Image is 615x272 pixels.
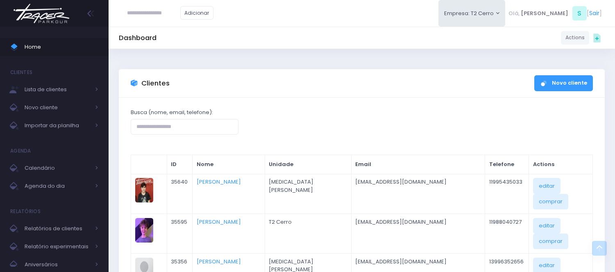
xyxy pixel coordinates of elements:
a: comprar [533,194,568,209]
th: Nome [193,155,265,174]
h5: Dashboard [119,34,157,42]
label: Busca (nome, email, telefone): [131,108,213,117]
a: Actions [561,31,589,45]
td: 35640 [167,174,193,214]
a: editar [533,218,561,234]
h3: Clientes [141,79,170,88]
span: Lista de clientes [25,84,90,95]
a: Novo cliente [534,75,593,91]
span: Home [25,42,98,52]
span: Relatório experimentais [25,241,90,252]
td: 11995435033 [485,174,529,214]
a: [PERSON_NAME] [197,258,241,265]
a: [PERSON_NAME] [197,178,241,186]
th: Unidade [265,155,351,174]
a: [PERSON_NAME] [197,218,241,226]
a: comprar [533,234,568,249]
span: Calendário [25,163,90,173]
span: Aniversários [25,259,90,270]
span: Olá, [508,9,520,18]
td: [EMAIL_ADDRESS][DOMAIN_NAME] [351,214,485,253]
h4: Clientes [10,64,32,81]
h4: Relatórios [10,203,41,220]
div: [ ] [505,4,605,22]
span: [PERSON_NAME] [521,9,568,18]
td: 35595 [167,214,193,253]
th: Telefone [485,155,529,174]
span: Novo cliente [25,102,90,113]
a: editar [533,178,561,193]
th: ID [167,155,193,174]
td: 11988040727 [485,214,529,253]
th: Actions [529,155,592,174]
span: S [572,6,587,20]
td: [MEDICAL_DATA] [PERSON_NAME] [265,174,351,214]
td: T2 Cerro [265,214,351,253]
a: Adicionar [180,6,214,20]
td: [EMAIL_ADDRESS][DOMAIN_NAME] [351,174,485,214]
span: Relatórios de clientes [25,223,90,234]
h4: Agenda [10,143,31,159]
th: Email [351,155,485,174]
a: Sair [589,9,599,18]
span: Importar da planilha [25,120,90,131]
span: Agenda do dia [25,181,90,191]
